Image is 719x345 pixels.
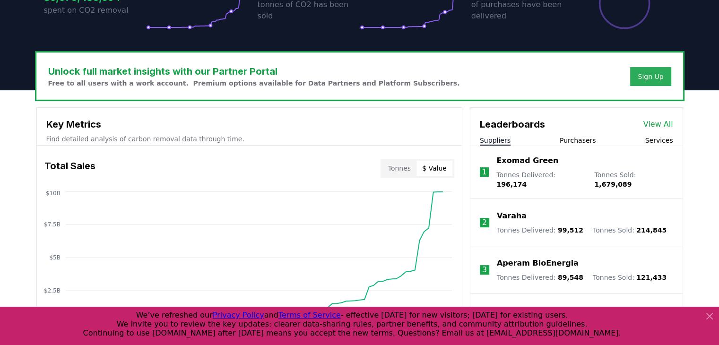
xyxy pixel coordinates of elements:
span: 214,845 [636,226,667,234]
span: 1,679,089 [594,181,632,188]
p: Free to all users with a work account. Premium options available for Data Partners and Platform S... [48,78,460,88]
h3: Unlock full market insights with our Partner Portal [48,64,460,78]
p: spent on CO2 removal [44,5,146,16]
a: Sign Up [638,72,663,81]
p: Tonnes Sold : [594,170,673,189]
button: Tonnes [382,161,416,176]
tspan: $7.5B [44,221,61,228]
tspan: $2.5B [44,287,61,294]
button: Sign Up [630,67,671,86]
tspan: $5B [49,254,60,261]
h3: Total Sales [44,159,95,178]
p: Tonnes Sold : [593,273,667,282]
p: 3 [482,264,487,276]
tspan: $10B [45,190,60,197]
p: 2 [482,217,487,228]
a: Aperam BioEnergia [497,258,579,269]
button: Suppliers [480,136,511,145]
span: 89,548 [558,274,583,281]
span: 196,174 [496,181,527,188]
span: 99,512 [558,226,583,234]
button: $ Value [416,161,452,176]
p: Tonnes Delivered : [497,273,583,282]
h3: Leaderboards [480,117,545,131]
h3: Key Metrics [46,117,452,131]
p: Find detailed analysis of carbon removal data through time. [46,134,452,144]
button: Purchasers [560,136,596,145]
a: Exomad Green [496,155,558,166]
button: Services [645,136,673,145]
p: Tonnes Delivered : [497,225,583,235]
p: Tonnes Sold : [593,225,667,235]
p: Tonnes Delivered : [496,170,585,189]
a: Wakefield Biochar [497,305,573,316]
span: 121,433 [636,274,667,281]
a: View All [643,119,673,130]
p: 1 [482,166,486,178]
a: Varaha [497,210,527,222]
